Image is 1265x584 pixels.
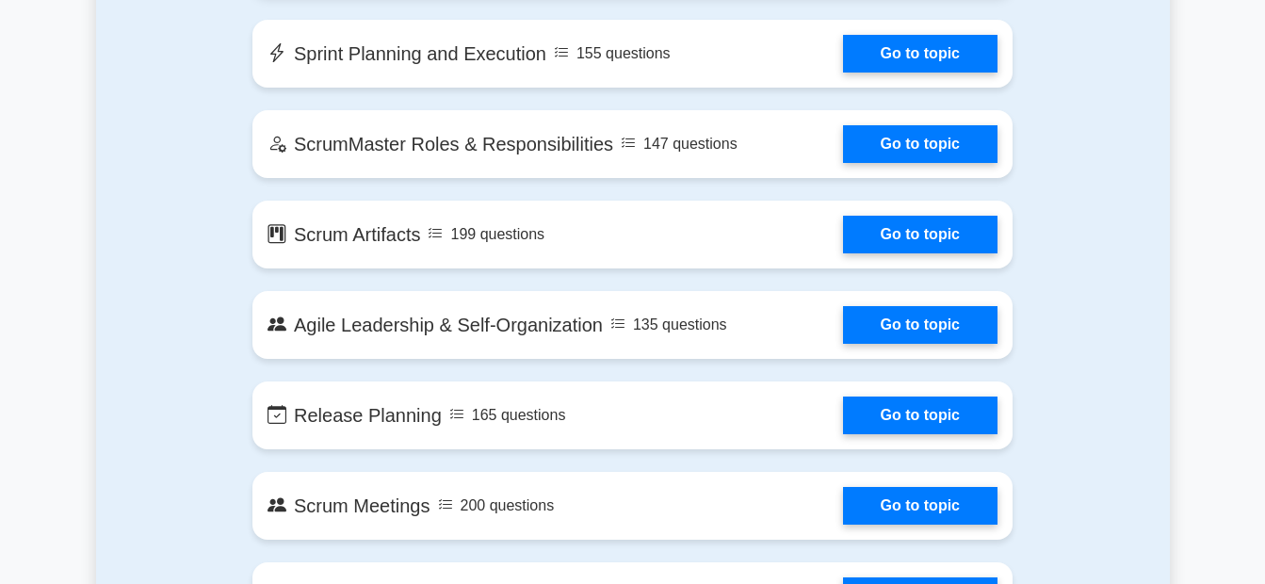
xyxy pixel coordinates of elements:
[843,487,997,525] a: Go to topic
[843,306,997,344] a: Go to topic
[843,35,997,73] a: Go to topic
[843,216,997,253] a: Go to topic
[843,125,997,163] a: Go to topic
[843,397,997,434] a: Go to topic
